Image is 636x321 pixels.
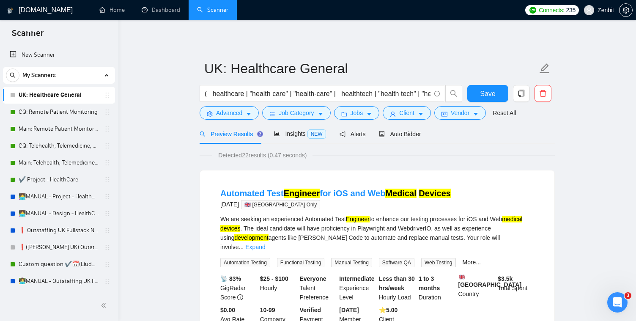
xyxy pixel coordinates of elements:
a: Custom question ✔️📅(Liudmyla [GEOGRAPHIC_DATA]) Outstaffing [GEOGRAPHIC_DATA] Fullstack Node | React [19,256,99,273]
span: holder [104,244,111,251]
a: homeHome [99,6,125,14]
span: Functional Testing [277,258,325,267]
span: ... [239,244,244,250]
span: copy [513,90,529,97]
b: 10-99 [260,307,275,313]
a: ❗ Outstaffing UK Fullstack Node | React [19,222,99,239]
span: delete [535,90,551,97]
div: GigRadar Score [219,274,258,302]
a: searchScanner [197,6,228,14]
span: notification [340,131,345,137]
button: delete [535,85,551,102]
span: bars [269,111,275,117]
span: setting [207,111,213,117]
div: Talent Preference [298,274,338,302]
span: My Scanners [22,67,56,84]
a: 👩‍💻MANUAL - Design - HealthCare [19,205,99,222]
span: folder [341,111,347,117]
span: caret-down [418,111,424,117]
span: search [6,72,19,78]
div: We are seeking an experienced Automated Test to enhance our testing processes for iOS and Web . T... [220,214,534,252]
div: Duration [417,274,457,302]
input: Search Freelance Jobs... [205,88,430,99]
span: holder [104,227,111,234]
span: holder [104,159,111,166]
button: search [6,69,19,82]
button: barsJob Categorycaret-down [262,106,330,120]
b: $0.00 [220,307,235,313]
span: search [200,131,206,137]
span: Advanced [216,108,242,118]
b: [DATE] [339,307,359,313]
a: Main: Remote Patient Monitoring [19,121,99,137]
a: ✔️ Project - HealthCare [19,171,99,188]
span: 🇬🇧 [GEOGRAPHIC_DATA] Only [241,200,320,209]
span: caret-down [318,111,323,117]
span: Automation Testing [220,258,270,267]
span: Job Category [279,108,314,118]
span: holder [104,210,111,217]
mark: development [234,234,268,241]
div: Hourly [258,274,298,302]
a: New Scanner [10,47,108,63]
span: Web Testing [421,258,456,267]
span: Scanner [5,27,50,45]
b: $ 3.5k [498,275,513,282]
span: robot [379,131,385,137]
b: 1 to 3 months [419,275,440,291]
span: info-circle [434,91,440,96]
span: holder [104,176,111,183]
button: userClientcaret-down [383,106,431,120]
span: holder [104,278,111,285]
mark: medical [502,216,522,222]
span: Vendor [451,108,469,118]
a: Automated TestEngineerfor iOS and WebMedical Devices [220,189,451,198]
span: edit [539,63,550,74]
div: Hourly Load [377,274,417,302]
button: Save [467,85,508,102]
div: [DATE] [220,199,451,209]
a: CQ: Remote Patient Monitoring [19,104,99,121]
div: Country [457,274,496,302]
span: Client [399,108,414,118]
b: 📡 83% [220,275,241,282]
span: Software QA [379,258,414,267]
a: 👩‍💻MANUAL - Project - HealthCare (NodeJS + ReactJS) [19,188,99,205]
b: ⭐️ 5.00 [379,307,397,313]
div: Total Spent [496,274,536,302]
a: CQ: Telehealth, Telemedicine, Virtual Care [19,137,99,154]
div: Tooltip anchor [256,130,264,138]
a: Expand [245,244,265,250]
li: New Scanner [3,47,115,63]
a: ❗Project UK Fullstack Node | React [19,290,99,307]
span: holder [104,261,111,268]
mark: devices [220,225,240,232]
mark: Engineer [346,216,370,222]
b: [GEOGRAPHIC_DATA] [458,274,522,288]
span: Alerts [340,131,366,137]
span: holder [104,109,111,115]
img: logo [7,4,13,17]
span: Detected 22 results (0.47 seconds) [212,151,313,160]
span: Insights [274,130,326,137]
span: caret-down [366,111,372,117]
b: Intermediate [339,275,374,282]
span: Auto Bidder [379,131,421,137]
a: dashboardDashboard [142,6,180,14]
b: $25 - $100 [260,275,288,282]
button: setting [619,3,633,17]
span: Jobs [351,108,363,118]
span: area-chart [274,131,280,137]
mark: Devices [419,189,451,198]
span: caret-down [246,111,252,117]
a: Main: Telehealth, Telemedicine, Virtual Care [19,154,99,171]
mark: Medical [385,189,416,198]
span: user [586,7,592,13]
span: double-left [101,301,109,310]
div: Experience Level [337,274,377,302]
span: holder [104,143,111,149]
mark: Engineer [284,189,320,198]
span: info-circle [237,294,243,300]
button: settingAdvancedcaret-down [200,106,259,120]
button: idcardVendorcaret-down [434,106,486,120]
